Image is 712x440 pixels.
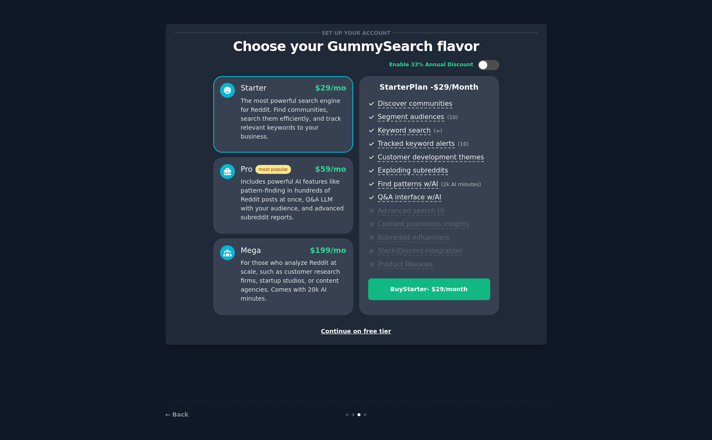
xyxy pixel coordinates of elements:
[378,220,469,229] span: Content promotion insights
[434,128,442,134] span: ( ∞ )
[241,164,291,175] div: Pro
[241,177,346,222] p: Includes powerful AI features like pattern-finding in hundreds of Reddit posts at once, Q&A LLM w...
[378,139,455,148] span: Tracked keyword alerts
[441,182,481,187] span: ( 2k AI minutes )
[166,411,189,418] a: ← Back
[241,97,346,141] p: The most powerful search engine for Reddit. Find communities, search them efficiently, and track ...
[378,113,444,122] span: Segment audiences
[378,207,444,216] span: Advanced search UI
[368,278,490,300] button: BuyStarter- $29/month
[255,165,291,174] span: most popular
[378,193,441,202] span: Q&A interface w/AI
[378,247,462,255] span: Slack/Discord integration
[241,258,346,303] p: For those who analyze Reddit at scale, such as customer research firms, startup studios, or conte...
[241,245,261,256] div: Mega
[315,165,346,173] span: $ 59 /mo
[378,260,433,269] span: Product Reviews
[369,285,490,294] div: Buy Starter - $ 29 /month
[378,233,449,242] span: Subreddit influencers
[378,99,452,108] span: Discover communities
[241,83,267,94] div: Starter
[458,141,469,147] span: ( 10 )
[378,153,484,162] span: Customer development themes
[368,82,490,93] p: Starter Plan -
[378,180,438,189] span: Find patterns w/AI
[447,114,458,120] span: ( 10 )
[174,327,538,336] div: Continue on free tier
[378,166,448,175] span: Exploding subreddits
[378,126,431,135] span: Keyword search
[434,83,479,91] span: $ 29 /month
[389,61,474,69] div: Enable 33% Annual Discount
[174,39,538,54] p: Choose your GummySearch flavor
[310,246,346,255] span: $ 199 /mo
[320,28,392,37] span: Set up your account
[315,84,346,92] span: $ 29 /mo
